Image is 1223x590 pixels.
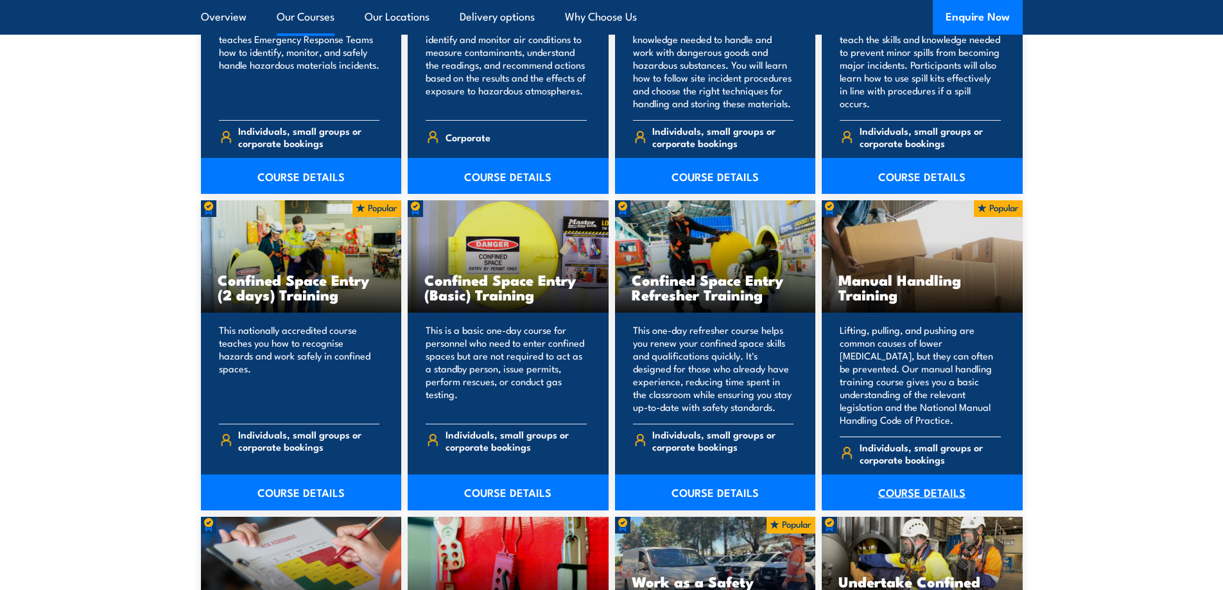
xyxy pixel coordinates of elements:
[201,158,402,194] a: COURSE DETAILS
[632,272,799,302] h3: Confined Space Entry Refresher Training
[201,474,402,510] a: COURSE DETAILS
[426,324,587,413] p: This is a basic one-day course for personnel who need to enter confined spaces but are not requir...
[424,272,592,302] h3: Confined Space Entry (Basic) Training
[652,125,794,149] span: Individuals, small groups or corporate bookings
[446,127,490,147] span: Corporate
[238,428,379,453] span: Individuals, small groups or corporate bookings
[822,158,1023,194] a: COURSE DETAILS
[408,158,609,194] a: COURSE DETAILS
[633,20,794,110] p: This course teaches the skills and knowledge needed to handle and work with dangerous goods and h...
[840,20,1001,110] p: The main goal of this course is to teach the skills and knowledge needed to prevent minor spills ...
[633,324,794,413] p: This one-day refresher course helps you renew your confined space skills and qualifications quick...
[408,474,609,510] a: COURSE DETAILS
[840,324,1001,426] p: Lifting, pulling, and pushing are common causes of lower [MEDICAL_DATA], but they can often be pr...
[446,428,587,453] span: Individuals, small groups or corporate bookings
[219,20,380,110] p: Our HAZMAT Response course teaches Emergency Response Teams how to identify, monitor, and safely ...
[652,428,794,453] span: Individuals, small groups or corporate bookings
[219,324,380,413] p: This nationally accredited course teaches you how to recognise hazards and work safely in confine...
[615,158,816,194] a: COURSE DETAILS
[615,474,816,510] a: COURSE DETAILS
[822,474,1023,510] a: COURSE DETAILS
[238,125,379,149] span: Individuals, small groups or corporate bookings
[860,441,1001,465] span: Individuals, small groups or corporate bookings
[426,20,587,110] p: This course teaches you how to identify and monitor air conditions to measure contaminants, under...
[838,272,1006,302] h3: Manual Handling Training
[860,125,1001,149] span: Individuals, small groups or corporate bookings
[218,272,385,302] h3: Confined Space Entry (2 days) Training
